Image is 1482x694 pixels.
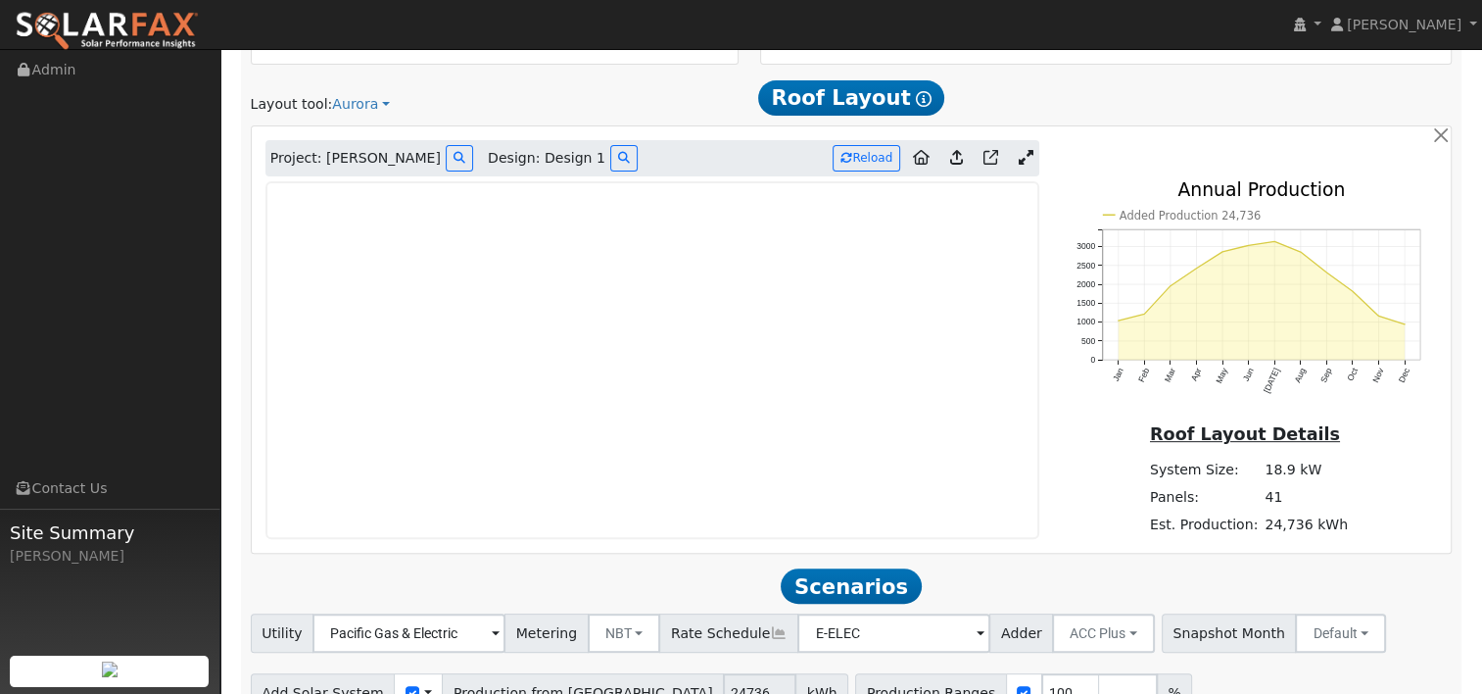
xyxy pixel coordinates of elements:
[504,614,589,653] span: Metering
[1220,250,1223,253] circle: onclick=""
[251,614,314,653] span: Utility
[942,143,971,174] a: Upload consumption to Aurora project
[989,614,1053,653] span: Adder
[1262,483,1352,511] td: 41
[1272,240,1275,243] circle: onclick=""
[10,546,210,567] div: [PERSON_NAME]
[833,145,900,172] button: Reload
[1177,180,1345,201] text: Annual Production
[1345,367,1360,383] text: Oct
[1052,614,1155,653] button: ACC Plus
[488,148,605,169] span: Design: Design 1
[102,662,118,677] img: retrieve
[1136,367,1151,384] text: Feb
[312,614,505,653] input: Select a Utility
[976,143,1006,174] a: Open in Aurora
[1262,367,1281,395] text: [DATE]
[1076,318,1095,327] text: 1000
[1119,209,1261,223] text: Added Production 24,736
[1146,456,1261,483] td: System Size:
[1292,367,1308,384] text: Aug
[1262,456,1352,483] td: 18.9 kW
[1351,290,1354,293] circle: onclick=""
[905,143,937,174] a: Aurora to Home
[1076,241,1095,251] text: 3000
[1076,279,1095,289] text: 2000
[916,91,932,107] i: Show Help
[1011,144,1039,173] a: Expand Aurora window
[1325,272,1328,274] circle: onclick=""
[1262,511,1352,538] td: 24,736 kWh
[332,94,390,115] a: Aurora
[10,520,210,546] span: Site Summary
[1347,17,1461,32] span: [PERSON_NAME]
[758,80,945,116] span: Roof Layout
[1318,367,1334,384] text: Sep
[797,614,990,653] input: Select a Rate Schedule
[588,614,661,653] button: NBT
[1080,336,1095,346] text: 500
[1241,367,1256,383] text: Jun
[1214,367,1229,386] text: May
[1377,315,1380,318] circle: onclick=""
[270,148,441,169] span: Project: [PERSON_NAME]
[1076,261,1095,271] text: 2500
[1404,323,1407,326] circle: onclick=""
[251,96,333,112] span: Layout tool:
[1146,483,1261,511] td: Panels:
[15,11,199,52] img: SolarFax
[1295,614,1386,653] button: Default
[1117,320,1120,322] circle: onclick=""
[1397,367,1412,385] text: Dec
[1162,367,1176,384] text: Mar
[1189,367,1204,382] text: Apr
[1142,313,1145,316] circle: onclick=""
[1370,367,1386,385] text: Nov
[781,569,921,604] span: Scenarios
[1299,251,1302,254] circle: onclick=""
[1162,614,1297,653] span: Snapshot Month
[1247,244,1250,247] circle: onclick=""
[1110,367,1124,383] text: Jan
[659,614,798,653] span: Rate Schedule
[1146,511,1261,538] td: Est. Production:
[1169,284,1171,287] circle: onclick=""
[1090,355,1095,365] text: 0
[1194,267,1197,270] circle: onclick=""
[1076,298,1095,308] text: 1500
